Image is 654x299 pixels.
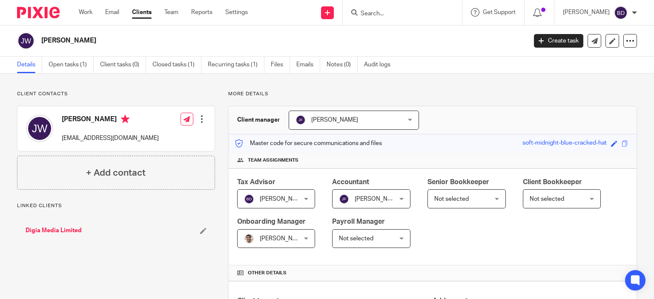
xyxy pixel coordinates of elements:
img: svg%3E [295,115,306,125]
span: [PERSON_NAME] [260,236,307,242]
a: Create task [534,34,583,48]
span: Not selected [530,196,564,202]
a: Work [79,8,92,17]
img: svg%3E [244,194,254,204]
img: svg%3E [17,32,35,50]
span: Get Support [483,9,516,15]
h4: + Add contact [86,166,146,179]
a: Team [164,8,178,17]
h4: [PERSON_NAME] [62,115,159,125]
i: Primary [121,115,129,123]
a: Recurring tasks (1) [208,57,264,73]
h2: [PERSON_NAME] [41,36,425,45]
a: Email [105,8,119,17]
span: [PERSON_NAME] [355,196,402,202]
a: Closed tasks (1) [152,57,201,73]
a: Files [271,57,290,73]
span: Other details [248,270,287,276]
span: Client Bookkeeper [523,179,582,185]
span: Payroll Manager [332,218,385,225]
a: Client tasks (0) [100,57,146,73]
input: Search [360,10,436,18]
p: Linked clients [17,202,215,209]
p: [EMAIL_ADDRESS][DOMAIN_NAME] [62,134,159,142]
a: Clients [132,8,152,17]
img: svg%3E [339,194,349,204]
img: svg%3E [26,115,53,142]
img: PXL_20240409_141816916.jpg [244,234,254,244]
a: Digia Media Limited [26,226,82,235]
span: [PERSON_NAME] [311,117,358,123]
span: [PERSON_NAME] [260,196,307,202]
a: Details [17,57,42,73]
span: Tax Advisor [237,179,275,185]
p: More details [228,91,637,97]
img: svg%3E [614,6,628,20]
span: Team assignments [248,157,298,164]
a: Open tasks (1) [49,57,94,73]
span: Accountant [332,179,369,185]
span: Senior Bookkeeper [427,179,489,185]
a: Settings [225,8,248,17]
span: Onboarding Manager [237,218,306,225]
a: Reports [191,8,212,17]
h3: Client manager [237,116,280,124]
a: Emails [296,57,320,73]
p: Client contacts [17,91,215,97]
img: Pixie [17,7,60,18]
p: Master code for secure communications and files [235,139,382,148]
a: Audit logs [364,57,397,73]
div: soft-midnight-blue-cracked-hat [522,139,607,148]
span: Not selected [434,196,469,202]
p: [PERSON_NAME] [563,8,610,17]
a: Notes (0) [327,57,358,73]
span: Not selected [339,236,373,242]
